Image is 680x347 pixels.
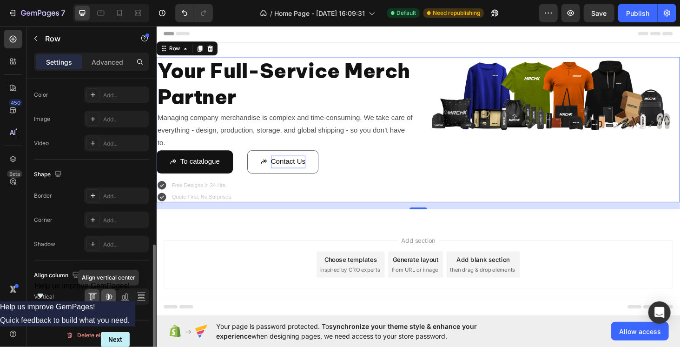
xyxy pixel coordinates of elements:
[619,327,661,336] span: Allow access
[257,225,301,234] span: Add section
[174,257,238,265] span: inspired by CRO experts
[618,4,657,22] button: Publish
[34,192,52,200] div: Border
[12,21,27,29] div: Row
[157,25,680,316] iframe: Design area
[103,216,147,225] div: Add...
[216,321,513,341] span: Your page is password protected. To when designing pages, we need access to your store password.
[46,57,72,67] p: Settings
[252,245,301,255] div: Generate layout
[103,140,147,148] div: Add...
[270,8,272,18] span: /
[35,282,130,301] button: Show survey - Help us improve GemPages!
[216,322,477,340] span: synchronize your theme style & enhance your experience
[626,8,649,18] div: Publish
[313,257,382,265] span: then drag & drop elements
[433,9,480,17] span: Need republishing
[45,33,124,44] p: Row
[584,4,614,22] button: Save
[34,115,50,123] div: Image
[34,168,64,181] div: Shape
[592,9,607,17] span: Save
[103,91,147,100] div: Add...
[648,301,671,324] div: Open Intercom Messenger
[92,57,123,67] p: Advanced
[274,8,365,18] span: Home Page - [DATE] 16:09:31
[9,99,22,107] div: 450
[4,4,69,22] button: 7
[34,240,55,248] div: Shadow
[61,7,65,19] p: 7
[103,240,147,249] div: Add...
[34,91,48,99] div: Color
[251,257,300,265] span: from URL or image
[34,216,53,224] div: Corner
[396,9,416,17] span: Default
[103,115,147,124] div: Add...
[611,322,669,340] button: Allow access
[179,245,235,255] div: Choose templates
[283,34,558,113] img: gempages_586117974205661899-a3b1dc0c-bec8-4613-821d-4c6a5dae2855.webp
[175,4,213,22] div: Undo/Redo
[320,245,376,255] div: Add blank section
[34,139,49,147] div: Video
[103,192,147,200] div: Add...
[34,269,81,282] div: Align column
[7,170,22,178] div: Beta
[35,282,130,290] span: Help us improve GemPages!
